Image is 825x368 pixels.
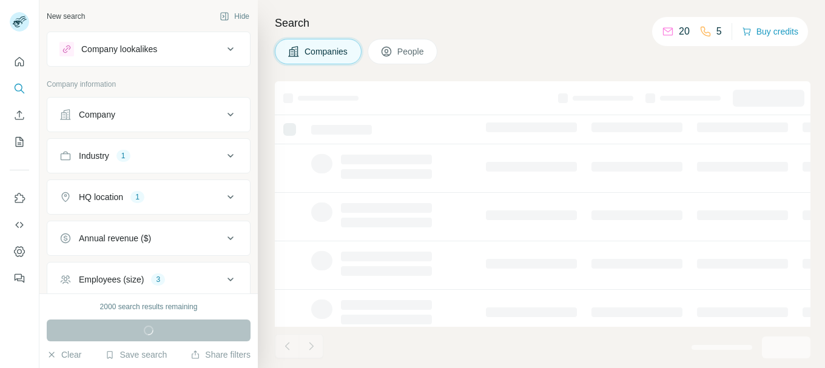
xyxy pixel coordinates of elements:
[116,150,130,161] div: 1
[47,141,250,170] button: Industry1
[10,187,29,209] button: Use Surfe on LinkedIn
[79,232,151,244] div: Annual revenue ($)
[397,45,425,58] span: People
[151,274,165,285] div: 3
[105,349,167,361] button: Save search
[47,35,250,64] button: Company lookalikes
[10,104,29,126] button: Enrich CSV
[130,192,144,202] div: 1
[679,24,690,39] p: 20
[47,224,250,253] button: Annual revenue ($)
[275,15,810,32] h4: Search
[81,43,157,55] div: Company lookalikes
[305,45,349,58] span: Companies
[742,23,798,40] button: Buy credits
[47,79,251,90] p: Company information
[190,349,251,361] button: Share filters
[10,131,29,153] button: My lists
[47,182,250,212] button: HQ location1
[79,150,109,162] div: Industry
[79,273,144,286] div: Employees (size)
[47,11,85,22] div: New search
[10,267,29,289] button: Feedback
[47,349,81,361] button: Clear
[47,265,250,294] button: Employees (size)3
[10,51,29,73] button: Quick start
[211,7,258,25] button: Hide
[100,301,198,312] div: 2000 search results remaining
[47,100,250,129] button: Company
[716,24,722,39] p: 5
[79,109,115,121] div: Company
[10,78,29,99] button: Search
[79,191,123,203] div: HQ location
[10,241,29,263] button: Dashboard
[10,214,29,236] button: Use Surfe API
